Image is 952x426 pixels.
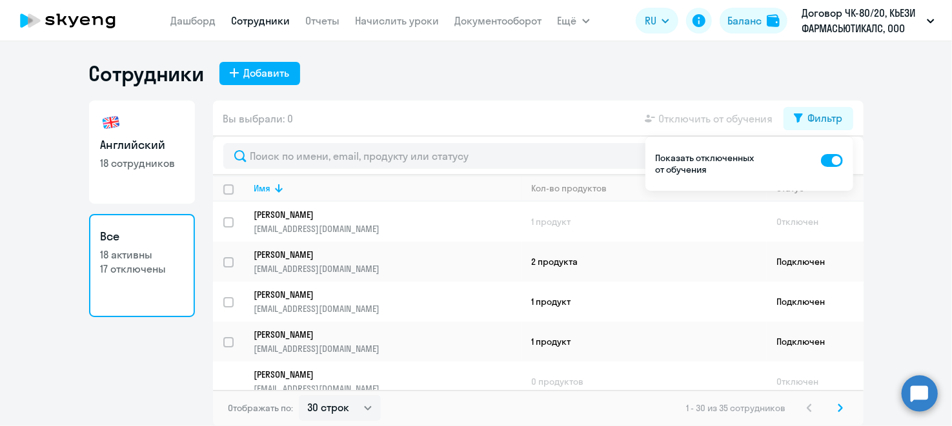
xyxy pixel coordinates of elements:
[223,111,294,126] span: Вы выбрали: 0
[522,362,767,402] td: 0 продуктов
[254,303,521,315] p: [EMAIL_ADDRESS][DOMAIN_NAME]
[687,402,786,414] span: 1 - 30 из 35 сотрудников
[254,223,521,235] p: [EMAIL_ADDRESS][DOMAIN_NAME]
[244,65,290,81] div: Добавить
[777,182,863,194] div: Статус
[558,8,590,34] button: Ещё
[767,362,864,402] td: Отключен
[89,101,195,204] a: Английский18 сотрудников
[767,282,864,322] td: Подключен
[254,289,503,300] p: [PERSON_NAME]
[532,182,766,194] div: Кол-во продуктов
[254,289,521,315] a: [PERSON_NAME][EMAIL_ADDRESS][DOMAIN_NAME]
[254,383,521,394] p: [EMAIL_ADDRESS][DOMAIN_NAME]
[254,329,503,340] p: [PERSON_NAME]
[767,322,864,362] td: Подключен
[101,156,183,170] p: 18 сотрудников
[254,369,503,380] p: [PERSON_NAME]
[254,182,271,194] div: Имя
[767,242,864,282] td: Подключен
[223,143,853,169] input: Поиск по имени, email, продукту или статусу
[254,343,521,354] p: [EMAIL_ADDRESS][DOMAIN_NAME]
[720,8,787,34] button: Балансbalance
[254,209,503,220] p: [PERSON_NAME]
[89,214,195,317] a: Все18 активны17 отключены
[171,14,216,27] a: Дашборд
[254,329,521,354] a: [PERSON_NAME][EMAIL_ADDRESS][DOMAIN_NAME]
[784,107,853,130] button: Фильтр
[219,62,300,85] button: Добавить
[656,152,758,175] p: Показать отключенных от обучения
[808,110,843,126] div: Фильтр
[101,262,183,276] p: 17 отключены
[254,249,503,260] p: [PERSON_NAME]
[254,182,521,194] div: Имя
[254,249,521,275] a: [PERSON_NAME][EMAIL_ADDRESS][DOMAIN_NAME]
[232,14,290,27] a: Сотрудники
[455,14,542,27] a: Документооборот
[306,14,340,27] a: Отчеты
[767,202,864,242] td: Отключен
[356,14,440,27] a: Начислить уроки
[101,228,183,245] h3: Все
[636,8,678,34] button: RU
[645,13,656,28] span: RU
[101,112,121,133] img: english
[254,209,521,235] a: [PERSON_NAME][EMAIL_ADDRESS][DOMAIN_NAME]
[522,202,767,242] td: 1 продукт
[522,242,767,282] td: 2 продукта
[802,5,922,36] p: Договор ЧК-80/20, КЬЕЗИ ФАРМАСЬЮТИКАЛС, ООО
[727,13,762,28] div: Баланс
[767,14,780,27] img: balance
[101,247,183,262] p: 18 активны
[532,182,607,194] div: Кол-во продуктов
[101,137,183,153] h3: Английский
[558,13,577,28] span: Ещё
[89,61,204,86] h1: Сотрудники
[522,282,767,322] td: 1 продукт
[795,5,941,36] button: Договор ЧК-80/20, КЬЕЗИ ФАРМАСЬЮТИКАЛС, ООО
[254,263,521,275] p: [EMAIL_ADDRESS][DOMAIN_NAME]
[522,322,767,362] td: 1 продукт
[254,369,521,394] a: [PERSON_NAME][EMAIL_ADDRESS][DOMAIN_NAME]
[228,402,294,414] span: Отображать по:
